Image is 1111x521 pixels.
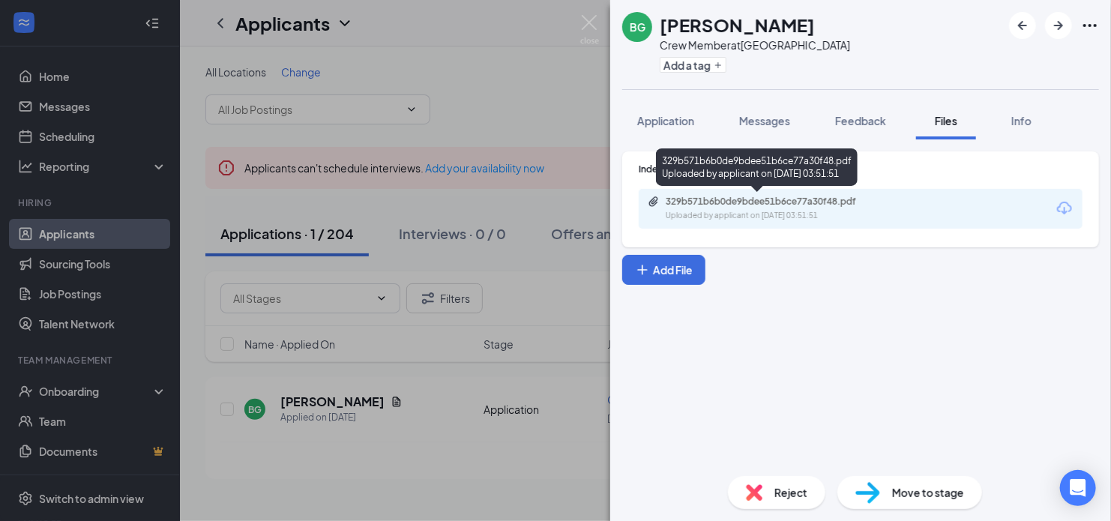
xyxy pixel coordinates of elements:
div: BG [630,19,645,34]
svg: ArrowLeftNew [1014,16,1032,34]
span: Feedback [835,114,886,127]
div: Indeed Resume [639,163,1083,175]
button: PlusAdd a tag [660,57,726,73]
svg: Download [1056,199,1074,217]
button: ArrowRight [1045,12,1072,39]
span: Files [935,114,957,127]
div: 329b571b6b0de9bdee51b6ce77a30f48.pdf Uploaded by applicant on [DATE] 03:51:51 [656,148,858,186]
a: Paperclip329b571b6b0de9bdee51b6ce77a30f48.pdfUploaded by applicant on [DATE] 03:51:51 [648,196,891,222]
div: 329b571b6b0de9bdee51b6ce77a30f48.pdf [666,196,876,208]
svg: Paperclip [648,196,660,208]
svg: Plus [635,262,650,277]
button: ArrowLeftNew [1009,12,1036,39]
button: Add FilePlus [622,255,705,285]
span: Info [1011,114,1032,127]
span: Move to stage [892,484,964,501]
svg: Plus [714,61,723,70]
span: Messages [739,114,790,127]
svg: ArrowRight [1050,16,1068,34]
div: Crew Member at [GEOGRAPHIC_DATA] [660,37,850,52]
div: Uploaded by applicant on [DATE] 03:51:51 [666,210,891,222]
h1: [PERSON_NAME] [660,12,815,37]
span: Application [637,114,694,127]
div: Open Intercom Messenger [1060,470,1096,506]
span: Reject [774,484,807,501]
svg: Ellipses [1081,16,1099,34]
